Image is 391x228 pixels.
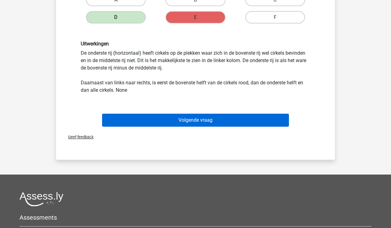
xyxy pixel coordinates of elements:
[19,214,372,221] h5: Assessments
[81,41,310,47] h6: Uitwerkingen
[86,11,146,23] label: D
[165,11,225,23] label: E
[102,114,289,127] button: Volgende vraag
[245,11,305,23] label: F
[19,192,63,206] img: Assessly logo
[76,41,315,94] div: De onderste rij (horizontaal) heeft cirkels op de plekken waar zich in de bovenste rij wel cirkel...
[63,135,93,139] span: Geef feedback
